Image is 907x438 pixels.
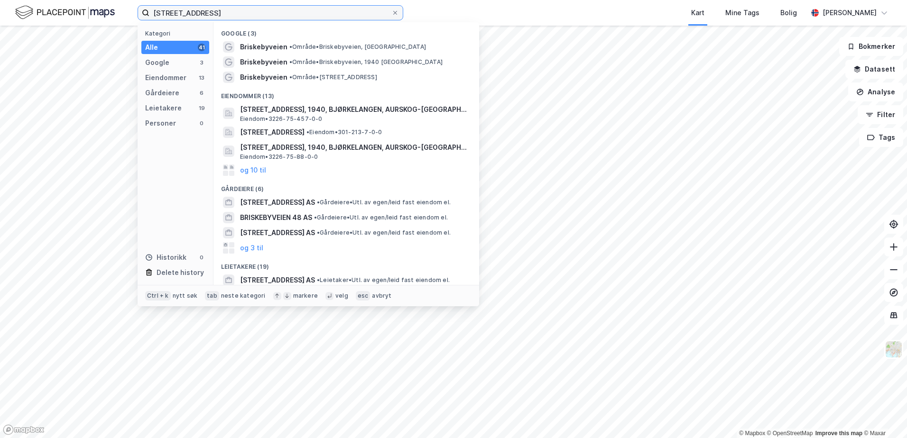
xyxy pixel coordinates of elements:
[823,7,877,18] div: [PERSON_NAME]
[317,229,451,237] span: Gårdeiere • Utl. av egen/leid fast eiendom el.
[145,30,209,37] div: Kategori
[173,292,198,300] div: nytt søk
[335,292,348,300] div: velg
[145,42,158,53] div: Alle
[145,118,176,129] div: Personer
[356,291,370,301] div: esc
[317,199,320,206] span: •
[240,56,287,68] span: Briskebyveien
[198,44,205,51] div: 41
[198,254,205,261] div: 0
[767,430,813,437] a: OpenStreetMap
[289,58,292,65] span: •
[859,128,903,147] button: Tags
[145,87,179,99] div: Gårdeiere
[221,292,266,300] div: neste kategori
[839,37,903,56] button: Bokmerker
[240,104,468,115] span: [STREET_ADDRESS], 1940, BJØRKELANGEN, AURSKOG-[GEOGRAPHIC_DATA]
[289,73,292,81] span: •
[240,164,266,176] button: og 10 til
[317,199,451,206] span: Gårdeiere • Utl. av egen/leid fast eiendom el.
[293,292,318,300] div: markere
[145,102,182,114] div: Leietakere
[860,392,907,438] div: Kontrollprogram for chat
[240,41,287,53] span: Briskebyveien
[317,229,320,236] span: •
[317,276,450,284] span: Leietaker • Utl. av egen/leid fast eiendom el.
[858,105,903,124] button: Filter
[289,73,377,81] span: Område • [STREET_ADDRESS]
[240,274,315,286] span: [STREET_ADDRESS] AS
[314,214,448,221] span: Gårdeiere • Utl. av egen/leid fast eiendom el.
[289,58,443,66] span: Område • Briskebyveien, 1940 [GEOGRAPHIC_DATA]
[240,115,323,123] span: Eiendom • 3226-75-457-0-0
[149,6,391,20] input: Søk på adresse, matrikkel, gårdeiere, leietakere eller personer
[205,291,219,301] div: tab
[860,392,907,438] iframe: Chat Widget
[314,214,317,221] span: •
[15,4,115,21] img: logo.f888ab2527a4732fd821a326f86c7f29.svg
[780,7,797,18] div: Bolig
[289,43,426,51] span: Område • Briskebyveien, [GEOGRAPHIC_DATA]
[145,72,186,83] div: Eiendommer
[213,255,479,273] div: Leietakere (19)
[198,119,205,127] div: 0
[885,340,903,358] img: Z
[289,43,292,50] span: •
[157,267,204,278] div: Delete history
[198,89,205,97] div: 6
[725,7,759,18] div: Mine Tags
[198,74,205,82] div: 13
[198,104,205,112] div: 19
[240,153,318,161] span: Eiendom • 3226-75-88-0-0
[240,197,315,208] span: [STREET_ADDRESS] AS
[145,291,171,301] div: Ctrl + k
[372,292,391,300] div: avbryt
[240,127,305,138] span: [STREET_ADDRESS]
[845,60,903,79] button: Datasett
[240,227,315,238] span: [STREET_ADDRESS] AS
[691,7,704,18] div: Kart
[317,276,320,283] span: •
[240,142,468,153] span: [STREET_ADDRESS], 1940, BJØRKELANGEN, AURSKOG-[GEOGRAPHIC_DATA]
[213,22,479,39] div: Google (3)
[306,128,309,136] span: •
[306,128,382,136] span: Eiendom • 301-213-7-0-0
[240,72,287,83] span: Briskebyveien
[213,178,479,195] div: Gårdeiere (6)
[240,212,312,223] span: BRISKEBYVEIEN 48 AS
[198,59,205,66] div: 3
[815,430,862,437] a: Improve this map
[739,430,765,437] a: Mapbox
[848,82,903,101] button: Analyse
[3,424,45,435] a: Mapbox homepage
[240,242,263,254] button: og 3 til
[213,85,479,102] div: Eiendommer (13)
[145,252,186,263] div: Historikk
[145,57,169,68] div: Google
